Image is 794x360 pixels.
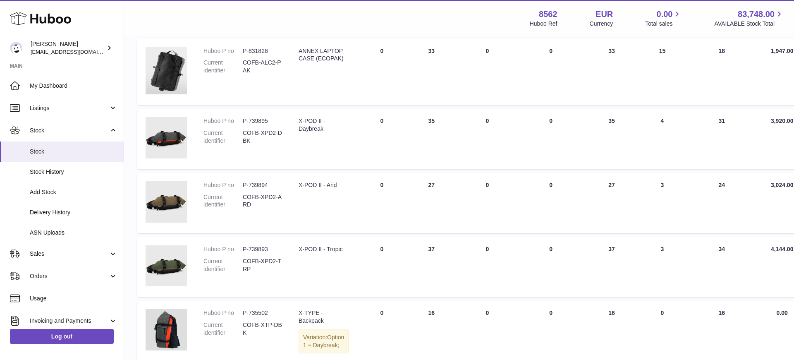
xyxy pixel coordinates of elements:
span: AVAILABLE Stock Total [714,20,784,28]
span: ASN Uploads [30,229,117,237]
dd: P-831828 [243,47,282,55]
dd: P-739893 [243,245,282,253]
span: Orders [30,272,109,280]
td: 4 [640,109,685,169]
td: 0 [357,39,407,105]
td: 31 [685,109,759,169]
dt: Current identifier [203,59,243,74]
span: Delivery History [30,209,117,216]
div: Currency [590,20,613,28]
span: Add Stock [30,188,117,196]
td: 3 [640,237,685,297]
td: 3 [640,173,685,233]
dt: Huboo P no [203,117,243,125]
span: Stock [30,148,117,156]
td: 27 [584,173,640,233]
div: [PERSON_NAME] [31,40,105,56]
td: 27 [407,173,456,233]
td: 0 [456,237,518,297]
span: 1,947.00 [771,48,794,54]
div: X-POD II - Tropic [299,245,349,253]
span: [EMAIL_ADDRESS][DOMAIN_NAME] [31,48,122,55]
td: 34 [685,237,759,297]
a: Log out [10,329,114,344]
td: 37 [584,237,640,297]
span: My Dashboard [30,82,117,90]
dt: Current identifier [203,321,243,337]
span: Usage [30,295,117,302]
span: 3,024.00 [771,182,794,188]
dt: Current identifier [203,129,243,145]
dd: COFB-XPD2-DBK [243,129,282,145]
td: 0 [357,173,407,233]
td: 0 [357,237,407,297]
dt: Huboo P no [203,245,243,253]
span: Sales [30,250,109,258]
span: Listings [30,104,109,112]
strong: 8562 [539,9,557,20]
div: ANNEX LAPTOP CASE (ECOPAK) [299,47,349,63]
td: 0 [456,109,518,169]
dt: Huboo P no [203,47,243,55]
img: product image [146,309,187,350]
dd: P-739894 [243,181,282,189]
dt: Current identifier [203,257,243,273]
dd: COFB-XPD2-TRP [243,257,282,273]
span: Invoicing and Payments [30,317,109,325]
td: 0 [456,39,518,105]
a: 0.00 Total sales [645,9,682,28]
span: 0 [549,118,552,124]
strong: EUR [595,9,613,20]
dd: P-735502 [243,309,282,317]
dt: Current identifier [203,193,243,209]
img: product image [146,47,187,94]
span: Total sales [645,20,682,28]
span: 0 [549,310,552,316]
span: Stock [30,127,109,134]
td: 0 [456,173,518,233]
img: fumi@codeofbell.com [10,42,22,54]
td: 33 [584,39,640,105]
span: Option 1 = Daybreak; [303,334,344,348]
dt: Huboo P no [203,309,243,317]
td: 35 [584,109,640,169]
dd: COFB-XPD2-ARD [243,193,282,209]
td: 0 [357,109,407,169]
td: 18 [685,39,759,105]
img: product image [146,117,187,158]
span: 0 [549,246,552,252]
div: Huboo Ref [530,20,557,28]
td: 35 [407,109,456,169]
span: Stock History [30,168,117,176]
span: 0.00 [657,9,673,20]
div: X-POD II - Daybreak [299,117,349,133]
dt: Huboo P no [203,181,243,189]
span: 4,144.00 [771,246,794,252]
span: 83,748.00 [738,9,775,20]
td: 37 [407,237,456,297]
a: 83,748.00 AVAILABLE Stock Total [714,9,784,28]
td: 24 [685,173,759,233]
img: product image [146,245,187,286]
span: 0 [549,48,552,54]
td: 33 [407,39,456,105]
dd: COFB-XTP-DBK [243,321,282,337]
dd: P-739895 [243,117,282,125]
span: 0.00 [777,310,788,316]
span: 0 [549,182,552,188]
div: X-TYPE - Backpack [299,309,349,325]
span: 3,920.00 [771,118,794,124]
td: 15 [640,39,685,105]
img: product image [146,181,187,223]
div: Variation: [299,329,349,354]
div: X-POD II - Arid [299,181,349,189]
dd: COFB-ALC2-PAK [243,59,282,74]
